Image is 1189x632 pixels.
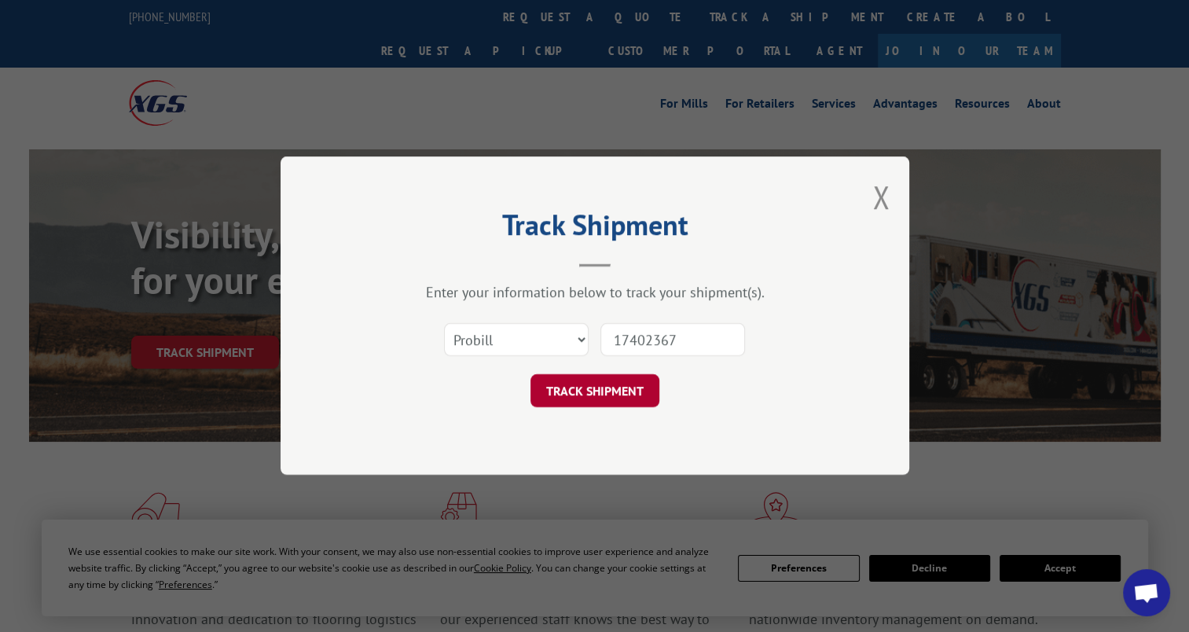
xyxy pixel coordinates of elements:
[530,375,659,408] button: TRACK SHIPMENT
[600,324,745,357] input: Number(s)
[872,176,890,218] button: Close modal
[359,284,831,302] div: Enter your information below to track your shipment(s).
[1123,569,1170,616] div: Open chat
[359,214,831,244] h2: Track Shipment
